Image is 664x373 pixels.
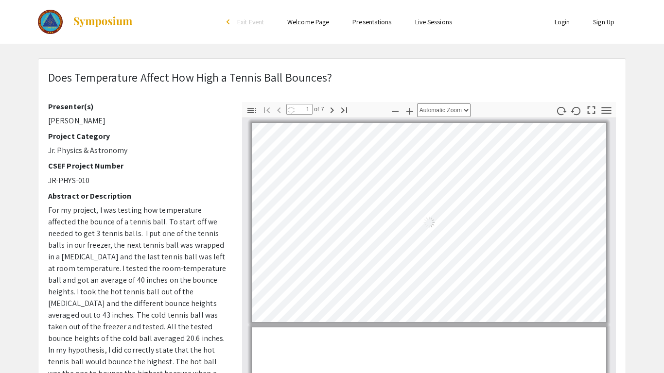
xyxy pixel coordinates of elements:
button: Tools [598,103,615,118]
div: Page 1 [247,119,611,326]
img: The 2023 Colorado Science & Engineering Fair [38,10,63,34]
span: of 7 [313,104,324,115]
span: Exit Event [237,17,264,26]
a: Presentations [352,17,391,26]
input: Page [286,104,313,115]
select: Zoom [417,103,471,117]
p: [PERSON_NAME] [48,115,227,127]
p: Jr. Physics & Astronomy [48,145,227,156]
button: Rotate Counterclockwise [568,103,585,118]
button: Switch to Presentation Mode [583,102,600,116]
div: arrow_back_ios [227,19,232,25]
a: Live Sessions [415,17,452,26]
button: Go to First Page [259,102,275,117]
p: JR-PHYS-010 [48,175,227,186]
button: Go to Last Page [336,102,352,117]
button: Rotate Clockwise [553,103,570,118]
button: Zoom Out [387,103,403,118]
button: Zoom In [402,103,418,118]
button: Toggle Sidebar [244,103,260,118]
h2: Presenter(s) [48,102,227,111]
h2: CSEF Project Number [48,161,227,170]
button: Previous Page [271,102,287,117]
a: Welcome Page [287,17,329,26]
a: Sign Up [593,17,614,26]
h2: Abstract or Description [48,191,227,201]
button: Next Page [324,102,340,117]
a: Login [555,17,570,26]
p: Does Temperature Affect How High a Tennis Ball Bounces? [48,68,332,86]
h2: Project Category [48,132,227,141]
a: The 2023 Colorado Science & Engineering Fair [38,10,133,34]
img: Symposium by ForagerOne [72,16,133,28]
